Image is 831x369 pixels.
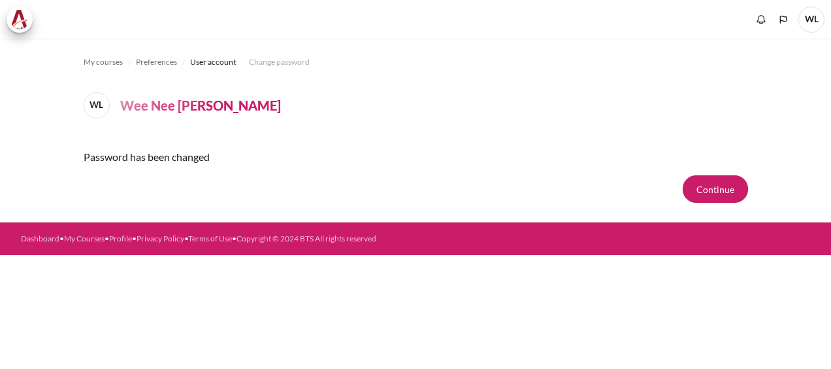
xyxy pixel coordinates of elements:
[136,56,177,68] span: Preferences
[84,92,110,118] span: WL
[190,56,236,68] span: User account
[84,56,123,68] span: My courses
[751,10,771,29] div: Show notification window with no new notifications
[21,234,59,243] a: Dashboard
[236,234,376,243] a: Copyright © 2024 BTS All rights reserved
[84,52,748,73] nav: Navigation bar
[84,139,748,175] div: Password has been changed
[84,92,115,118] a: WL
[109,234,132,243] a: Profile
[64,234,105,243] a: My Courses
[249,54,310,70] a: Change password
[84,54,123,70] a: My courses
[683,175,748,203] button: Continue
[21,233,455,245] div: • • • • •
[798,7,824,33] a: User menu
[798,7,824,33] span: WL
[249,56,310,68] span: Change password
[188,234,232,243] a: Terms of Use
[10,10,29,29] img: Architeck
[136,54,177,70] a: Preferences
[7,7,39,33] a: Architeck Architeck
[137,234,184,243] a: Privacy Policy
[120,96,281,115] h4: Wee Nee [PERSON_NAME]
[774,10,793,29] button: Languages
